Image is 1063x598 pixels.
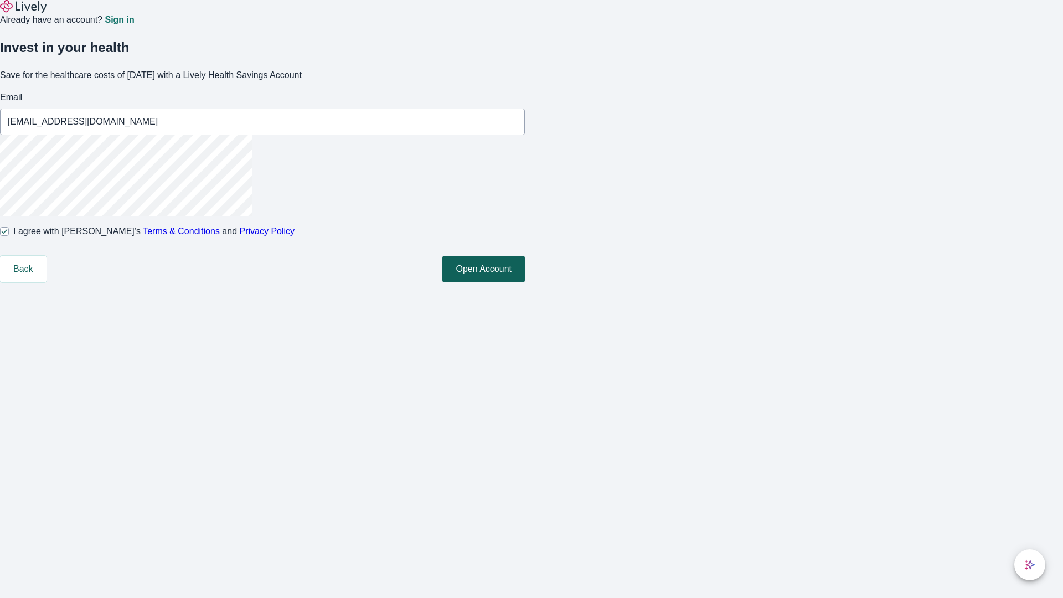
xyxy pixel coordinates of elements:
svg: Lively AI Assistant [1024,559,1035,570]
a: Terms & Conditions [143,226,220,236]
button: chat [1014,549,1045,580]
button: Open Account [442,256,525,282]
a: Sign in [105,16,134,24]
a: Privacy Policy [240,226,295,236]
span: I agree with [PERSON_NAME]’s and [13,225,295,238]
